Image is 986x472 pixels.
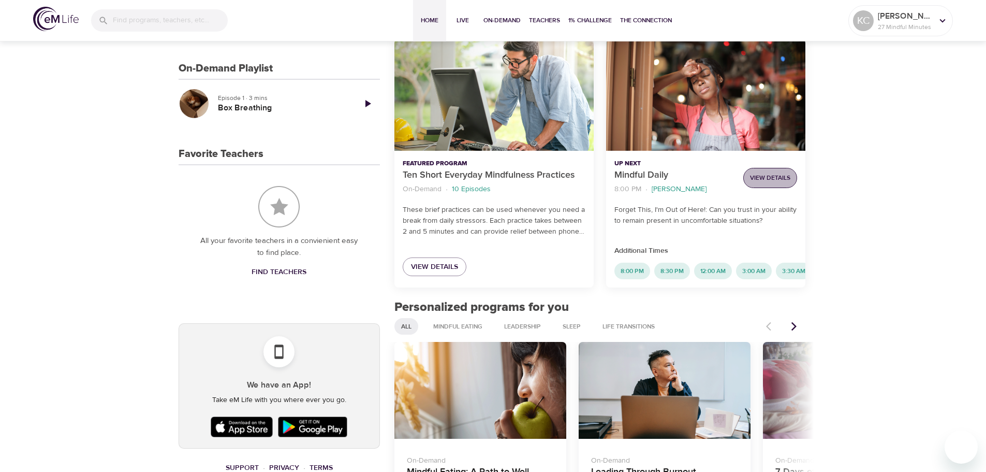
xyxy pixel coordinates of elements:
[736,263,772,279] div: 3:00 AM
[568,15,612,26] span: 1% Challenge
[776,267,812,276] span: 3:30 AM
[247,263,311,282] a: Find Teachers
[498,322,547,331] span: Leadership
[763,342,935,439] button: 7 Days of Sleep - Part 3
[945,431,978,464] iframe: Button to launch messaging window
[208,414,275,440] img: Apple App Store
[452,184,491,195] p: 10 Episodes
[179,148,263,160] h3: Favorite Teachers
[743,168,797,188] button: View Details
[403,168,585,182] p: Ten Short Everyday Mindfulness Practices
[614,205,797,226] p: Forget This, I'm Out of Here!: Can you trust in your ability to remain present in uncomfortable s...
[446,182,448,196] li: ·
[199,235,359,259] p: All your favorite teachers in a convienient easy to find place.
[614,263,650,279] div: 8:00 PM
[394,39,594,151] button: Ten Short Everyday Mindfulness Practices
[483,15,521,26] span: On-Demand
[187,395,371,406] p: Take eM Life with you where ever you go.
[179,63,273,75] h3: On-Demand Playlist
[218,103,347,113] h5: Box Breathing
[596,318,661,335] div: Life Transitions
[556,322,587,331] span: Sleep
[417,15,442,26] span: Home
[614,159,735,168] p: Up Next
[411,261,458,274] span: View Details
[775,451,922,466] p: On-Demand
[403,184,442,195] p: On-Demand
[394,300,806,315] h2: Personalized programs for you
[853,10,874,31] div: KC
[606,39,805,151] button: Mindful Daily
[652,184,707,195] p: [PERSON_NAME]
[694,267,732,276] span: 12:00 AM
[394,318,418,335] div: All
[407,451,554,466] p: On-Demand
[497,318,548,335] div: Leadership
[218,93,347,103] p: Episode 1 · 3 mins
[654,263,690,279] div: 8:30 PM
[878,22,933,32] p: 27 Mindful Minutes
[427,322,489,331] span: Mindful Eating
[252,266,306,279] span: Find Teachers
[614,246,797,256] p: Additional Times
[694,263,732,279] div: 12:00 AM
[258,186,300,227] img: Favorite Teachers
[614,267,650,276] span: 8:00 PM
[33,7,79,31] img: logo
[403,258,466,277] a: View Details
[591,451,738,466] p: On-Demand
[556,318,587,335] div: Sleep
[394,342,566,439] button: Mindful Eating: A Path to Well-being
[275,414,350,440] img: Google Play Store
[113,9,228,32] input: Find programs, teachers, etc...
[736,267,772,276] span: 3:00 AM
[614,168,735,182] p: Mindful Daily
[187,380,371,391] h5: We have an App!
[579,342,750,439] button: Leading Through Burnout
[614,182,735,196] nav: breadcrumb
[426,318,489,335] div: Mindful Eating
[645,182,647,196] li: ·
[529,15,560,26] span: Teachers
[395,322,418,331] span: All
[179,88,210,119] button: Box Breathing
[403,182,585,196] nav: breadcrumb
[355,91,380,116] a: Play Episode
[750,173,790,183] span: View Details
[783,315,805,338] button: Next items
[620,15,672,26] span: The Connection
[614,184,641,195] p: 8:00 PM
[403,159,585,168] p: Featured Program
[878,10,933,22] p: [PERSON_NAME]
[403,205,585,237] p: These brief practices can be used whenever you need a break from daily stressors. Each practice t...
[596,322,661,331] span: Life Transitions
[450,15,475,26] span: Live
[654,267,690,276] span: 8:30 PM
[776,263,812,279] div: 3:30 AM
